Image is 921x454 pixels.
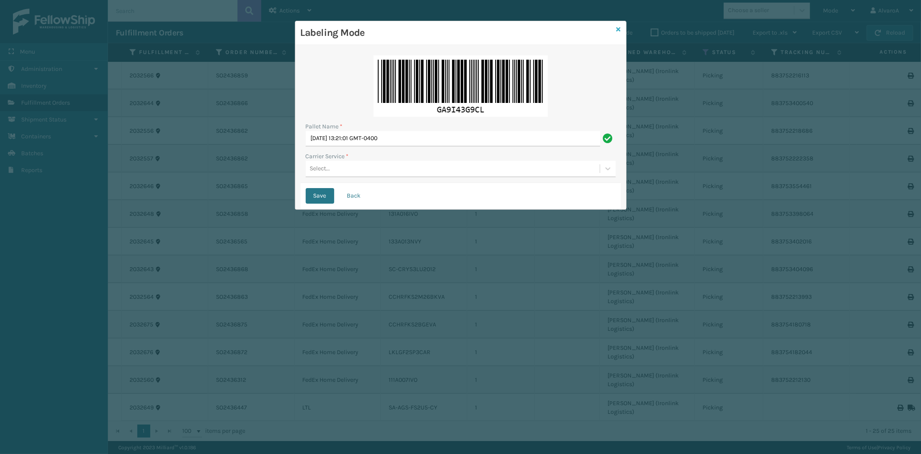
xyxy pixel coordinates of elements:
[373,55,548,117] img: 8iGPqvAAAABklEQVQDADOsfZDuAAzaAAAAAElFTkSuQmCC
[301,26,613,39] h3: Labeling Mode
[306,122,343,131] label: Pallet Name
[339,188,369,204] button: Back
[306,188,334,204] button: Save
[306,152,349,161] label: Carrier Service
[310,164,330,173] div: Select...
